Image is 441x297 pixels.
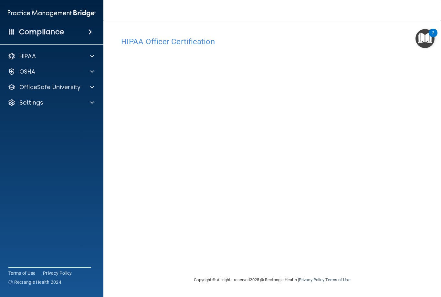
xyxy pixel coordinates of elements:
a: Terms of Use [8,270,35,276]
p: HIPAA [19,52,36,60]
a: HIPAA [8,52,94,60]
h4: Compliance [19,27,64,36]
div: Copyright © All rights reserved 2025 @ Rectangle Health | | [154,270,390,290]
a: Terms of Use [325,277,350,282]
a: OfficeSafe University [8,83,94,91]
iframe: Drift Widget Chat Controller [329,251,433,277]
a: OSHA [8,68,94,76]
a: Privacy Policy [299,277,324,282]
span: Ⓒ Rectangle Health 2024 [8,279,61,285]
p: OfficeSafe University [19,83,80,91]
h4: HIPAA Officer Certification [121,37,423,46]
iframe: hipaa-training [121,49,423,259]
p: OSHA [19,68,36,76]
button: Open Resource Center, 2 new notifications [415,29,435,48]
img: PMB logo [8,7,96,20]
a: Settings [8,99,94,107]
div: 2 [432,33,434,41]
a: Privacy Policy [43,270,72,276]
p: Settings [19,99,43,107]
